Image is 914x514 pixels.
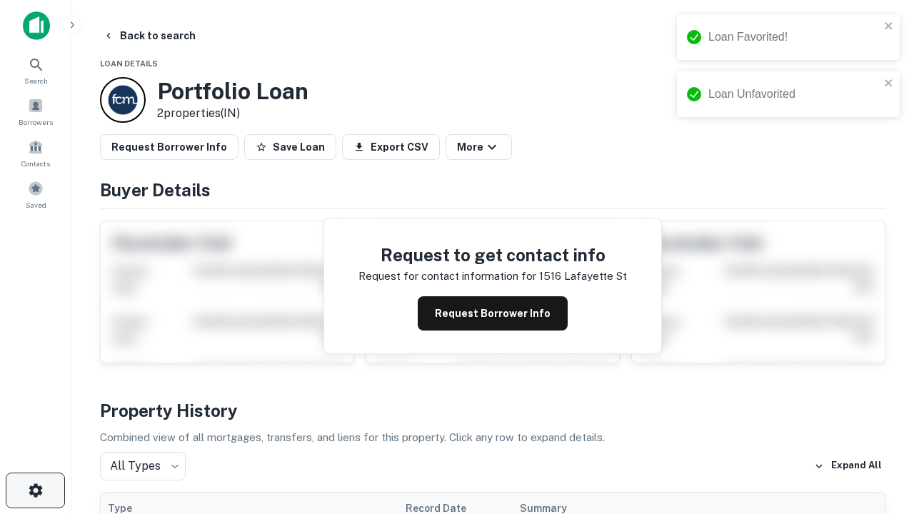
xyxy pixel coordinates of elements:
button: Request Borrower Info [100,134,238,160]
span: Borrowers [19,116,53,128]
img: capitalize-icon.png [23,11,50,40]
button: Request Borrower Info [418,296,568,331]
h4: Request to get contact info [358,242,627,268]
button: Save Loan [244,134,336,160]
div: Loan Unfavorited [708,86,880,103]
span: Search [24,75,48,86]
iframe: Chat Widget [843,354,914,423]
button: More [446,134,512,160]
a: Saved [4,175,67,213]
p: 2 properties (IN) [157,105,308,122]
p: Combined view of all mortgages, transfers, and liens for this property. Click any row to expand d... [100,429,885,446]
a: Search [4,51,67,89]
div: Loan Favorited! [708,29,880,46]
span: Contacts [21,158,50,169]
p: 1516 lafayette st [539,268,627,285]
button: Expand All [810,455,885,477]
a: Borrowers [4,92,67,131]
div: All Types [100,452,186,480]
a: Contacts [4,133,67,172]
button: Back to search [97,23,201,49]
button: close [884,20,894,34]
p: Request for contact information for [358,268,536,285]
span: Loan Details [100,59,158,68]
h4: Property History [100,398,885,423]
h3: Portfolio Loan [157,78,308,105]
button: Export CSV [342,134,440,160]
span: Saved [26,199,46,211]
button: close [884,77,894,91]
h4: Buyer Details [100,177,885,203]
